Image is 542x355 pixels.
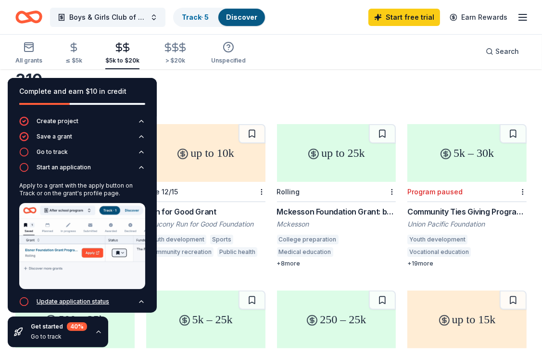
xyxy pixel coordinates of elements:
div: Unspecified [211,57,246,64]
span: Boys & Girls Club of [GEOGRAPHIC_DATA]: Powerhour Program [69,12,146,23]
div: 250 – 25k [277,291,396,348]
div: Community Ties Giving Program: Local Grants [407,206,527,217]
div: Sports [210,235,233,244]
a: 5k – 30kProgram pausedCommunity Ties Giving Program: Local GrantsUnion Pacific FoundationYouth de... [407,124,527,267]
div: Youth development [407,235,467,244]
div: + 19 more [407,260,527,267]
button: $5k to $20k [105,38,139,69]
div: + 8 more [277,260,396,267]
div: STEM education [337,247,388,257]
div: 5k – 30k [407,124,527,182]
div: Medical education [277,247,333,257]
div: Youth development [146,235,206,244]
div: Program paused [407,188,463,196]
a: Track· 5 [182,13,209,21]
div: Get started [31,322,87,331]
button: Update application status [19,297,145,312]
div: Vocational education [407,247,471,257]
div: Saucony Run for Good Foundation [146,219,265,229]
button: ≤ $5k [65,38,82,69]
a: up to 10kDue 12/15Run for Good GrantSaucony Run for Good FoundationYouth developmentSportsCommuni... [146,124,265,260]
button: Boys & Girls Club of [GEOGRAPHIC_DATA]: Powerhour Program [50,8,165,27]
div: Save a grant [37,133,72,140]
div: Community recreation [146,247,214,257]
div: Create project [37,117,78,125]
div: Apply to a grant with the apply button on Track or on the grant's profile page. [19,182,145,197]
span: Search [495,46,519,57]
a: Start free trial [368,9,440,26]
div: Go to track [31,333,87,341]
div: Mckesson [277,219,396,229]
div: ≤ $5k [65,57,82,64]
button: Track· 5Discover [173,8,266,27]
div: 5k – 25k [146,291,265,348]
div: Start an application [19,178,145,297]
div: Union Pacific Foundation [407,219,527,229]
a: up to 25kRollingMckesson Foundation Grant: below $25,000MckessonCollege preparationMedical educat... [277,124,396,267]
a: Discover [226,13,257,21]
button: Search [478,42,527,61]
button: Create project [19,116,145,132]
div: up to 10k [146,124,265,182]
button: Start an application [19,163,145,178]
div: up to 15k [407,291,527,348]
div: Mckesson Foundation Grant: below $25,000 [277,206,396,217]
div: College preparation [277,235,339,244]
button: Save a grant [19,132,145,147]
button: Go to track [19,147,145,163]
div: Update application status [37,298,109,305]
div: up to 25k [277,124,396,182]
a: Earn Rewards [444,9,513,26]
div: Start an application [37,164,91,171]
div: Rolling [277,188,300,196]
div: Run for Good Grant [146,206,265,217]
div: Complete and earn $10 in credit [19,86,145,97]
div: Public health [217,247,257,257]
div: 40 % [67,322,87,331]
div: $5k to $20k [105,57,139,64]
div: Go to track [37,148,68,156]
div: > $20k [163,57,188,64]
button: > $20k [163,38,188,69]
button: Unspecified [211,38,246,69]
img: Apply [19,203,145,289]
button: All grants [15,38,42,69]
div: All grants [15,57,42,64]
a: Home [15,6,42,28]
